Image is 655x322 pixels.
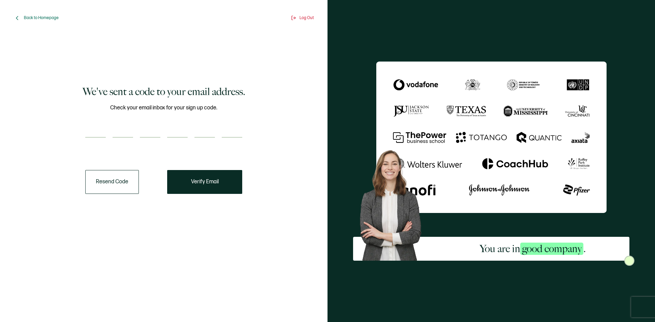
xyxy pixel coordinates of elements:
[300,15,314,20] span: Log Out
[624,256,635,266] img: Sertifier Signup
[353,144,436,261] img: Sertifier Signup - You are in <span class="strong-h">good company</span>. Hero
[480,242,586,256] h2: You are in .
[376,61,607,213] img: Sertifier We've sent a code to your email address.
[167,170,242,194] button: Verify Email
[110,104,217,112] span: Check your email inbox for your sign up code.
[24,15,59,20] span: Back to Homepage
[191,179,219,185] span: Verify Email
[85,170,139,194] button: Resend Code
[520,243,583,255] span: good company
[83,85,245,98] h1: We've sent a code to your email address.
